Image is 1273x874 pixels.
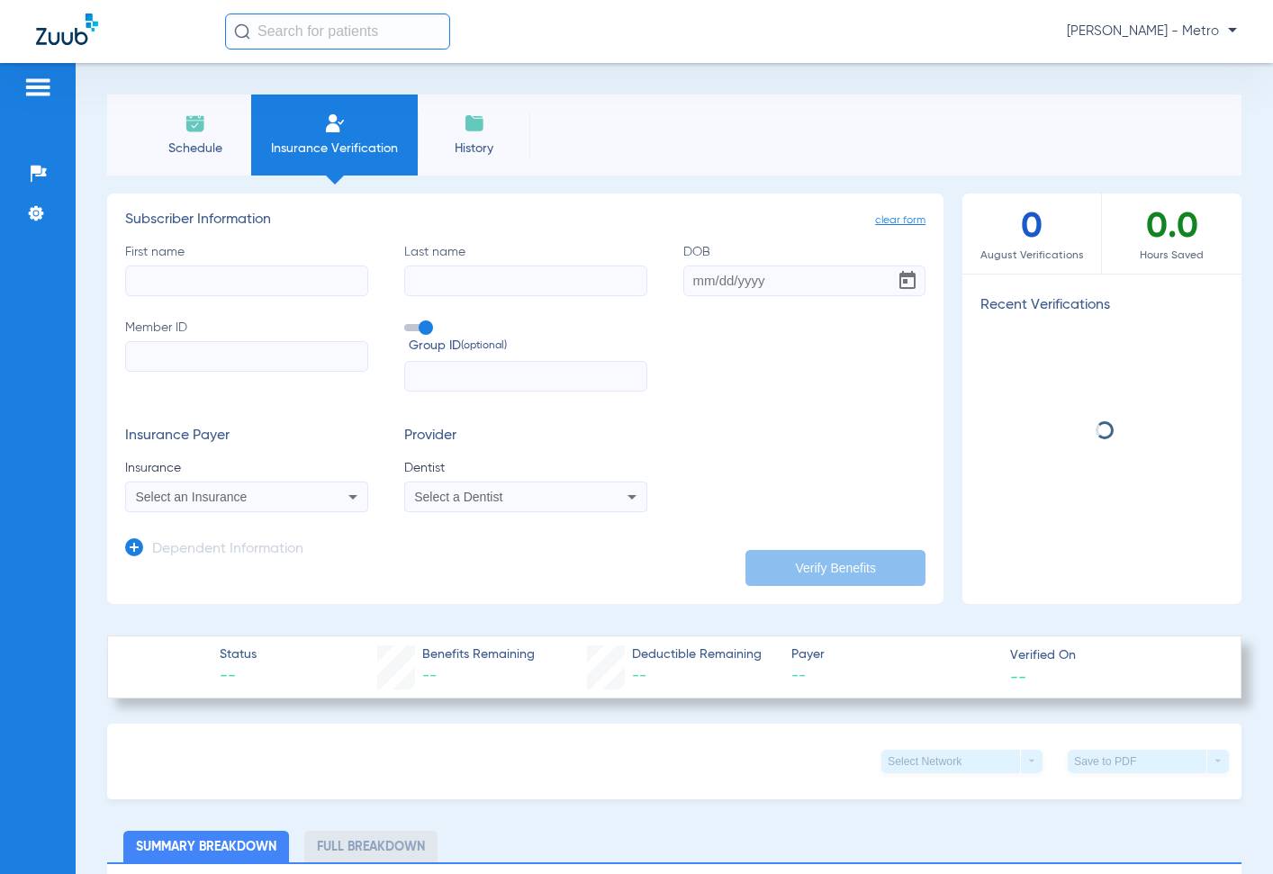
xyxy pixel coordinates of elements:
[125,319,368,392] label: Member ID
[962,247,1101,265] span: August Verifications
[136,490,248,504] span: Select an Insurance
[461,337,507,356] small: (optional)
[431,140,517,158] span: History
[125,243,368,296] label: First name
[1010,646,1213,665] span: Verified On
[683,243,926,296] label: DOB
[220,665,257,688] span: --
[422,669,437,683] span: --
[125,266,368,296] input: First name
[324,113,346,134] img: Manual Insurance Verification
[414,490,502,504] span: Select a Dentist
[125,212,925,230] h3: Subscriber Information
[1102,247,1241,265] span: Hours Saved
[36,14,98,45] img: Zuub Logo
[962,194,1102,274] div: 0
[1010,667,1026,686] span: --
[225,14,450,50] input: Search for patients
[1067,23,1237,41] span: [PERSON_NAME] - Metro
[234,23,250,40] img: Search Icon
[404,428,647,446] h3: Provider
[962,297,1241,315] h3: Recent Verifications
[123,831,289,862] li: Summary Breakdown
[464,113,485,134] img: History
[220,645,257,664] span: Status
[404,243,647,296] label: Last name
[409,337,647,356] span: Group ID
[889,263,925,299] button: Open calendar
[125,459,368,477] span: Insurance
[632,669,646,683] span: --
[791,645,994,664] span: Payer
[125,341,368,372] input: Member ID
[683,266,926,296] input: DOBOpen calendar
[745,550,925,586] button: Verify Benefits
[152,541,303,559] h3: Dependent Information
[404,459,647,477] span: Dentist
[304,831,438,862] li: Full Breakdown
[791,665,994,688] span: --
[125,428,368,446] h3: Insurance Payer
[185,113,206,134] img: Schedule
[152,140,238,158] span: Schedule
[632,645,762,664] span: Deductible Remaining
[265,140,404,158] span: Insurance Verification
[422,645,535,664] span: Benefits Remaining
[1102,194,1241,274] div: 0.0
[404,266,647,296] input: Last name
[875,212,925,230] span: clear form
[23,77,52,98] img: hamburger-icon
